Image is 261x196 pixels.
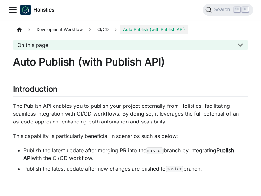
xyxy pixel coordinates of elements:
[13,40,248,50] button: On this page
[13,102,248,125] p: The Publish API enables you to publish your project externally from Holistics, facilitating seaml...
[13,56,248,69] h1: Auto Publish (with Publish API)
[20,5,31,15] img: Holistics
[94,25,112,34] span: CI/CD
[203,4,253,16] button: Search (Ctrl+K)
[13,84,248,97] h2: Introduction
[212,7,234,13] span: Search
[146,147,164,154] code: master
[120,25,188,34] span: Auto Publish (with Publish API)
[33,25,86,34] span: Development Workflow
[242,7,249,12] kbd: K
[23,146,248,162] li: Publish the latest update after merging PR into the branch by integrating with the CI/CD workflow.
[13,25,248,34] nav: Breadcrumbs
[166,166,183,172] code: master
[33,6,54,14] b: Holistics
[13,25,25,34] a: Home page
[20,5,54,15] a: HolisticsHolistics
[13,132,248,140] p: This capability is particularly beneficial in scenarios such as below:
[23,165,248,172] li: Publish the latest update after new changes are pushed to branch.
[8,5,18,15] button: Toggle navigation bar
